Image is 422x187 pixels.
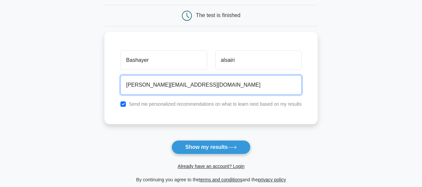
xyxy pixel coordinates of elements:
[120,75,302,95] input: Email
[215,51,302,70] input: Last name
[171,140,250,154] button: Show my results
[129,101,302,107] label: Send me personalized recommendations on what to learn next based on my results
[120,51,207,70] input: First name
[258,177,286,182] a: privacy policy
[196,12,240,18] div: The test is finished
[199,177,242,182] a: terms and conditions
[177,164,244,169] a: Already have an account? Login
[100,176,322,184] div: By continuing you agree to the and the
